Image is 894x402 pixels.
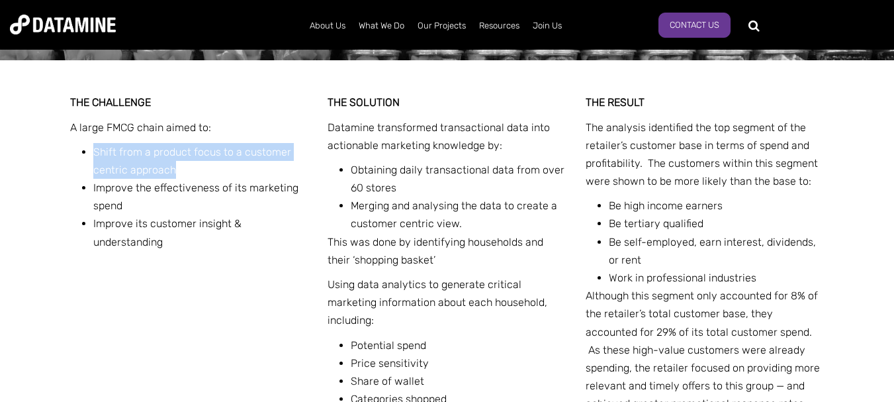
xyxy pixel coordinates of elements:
li: Shift from a product focus to a customer centric approach [93,143,309,179]
a: About Us [303,9,352,43]
span: THE CHALLENGE [70,96,151,109]
p: A large FMCG chain aimed to: [70,119,309,136]
li: Improve the effectiveness of its marketing spend [93,179,309,215]
li: Merging and analysing the data to create a customer centric view. [351,197,566,232]
a: Resources [472,9,526,43]
p: Datamine transformed transactional data into actionable marketing knowledge by: [328,119,566,154]
li: Improve its customer insight & understanding [93,215,309,250]
img: Datamine [10,15,116,34]
li: Work in professional industries [609,269,825,287]
a: Join Us [526,9,568,43]
p: Using data analytics to generate critical marketing information about each household, including: [328,276,566,330]
li: Potential spend [351,336,566,354]
li: Price sensitivity [351,354,566,372]
li: Be tertiary qualified [609,215,825,232]
li: Be high income earners [609,197,825,215]
span: THE RESULT [586,96,645,109]
a: Our Projects [411,9,472,43]
p: This was done by identifying households and their ‘shopping basket’ [328,233,566,269]
li: Obtaining daily transactional data from over 60 stores [351,161,566,197]
a: Contact Us [658,13,731,38]
strong: THE SOLUTION [328,96,400,109]
a: What We Do [352,9,411,43]
li: Be self-employed, earn interest, dividends, or rent [609,233,825,269]
p: The analysis identified the top segment of the retailer’s customer base in terms of spend and pro... [586,119,825,191]
li: Share of wallet [351,372,566,390]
